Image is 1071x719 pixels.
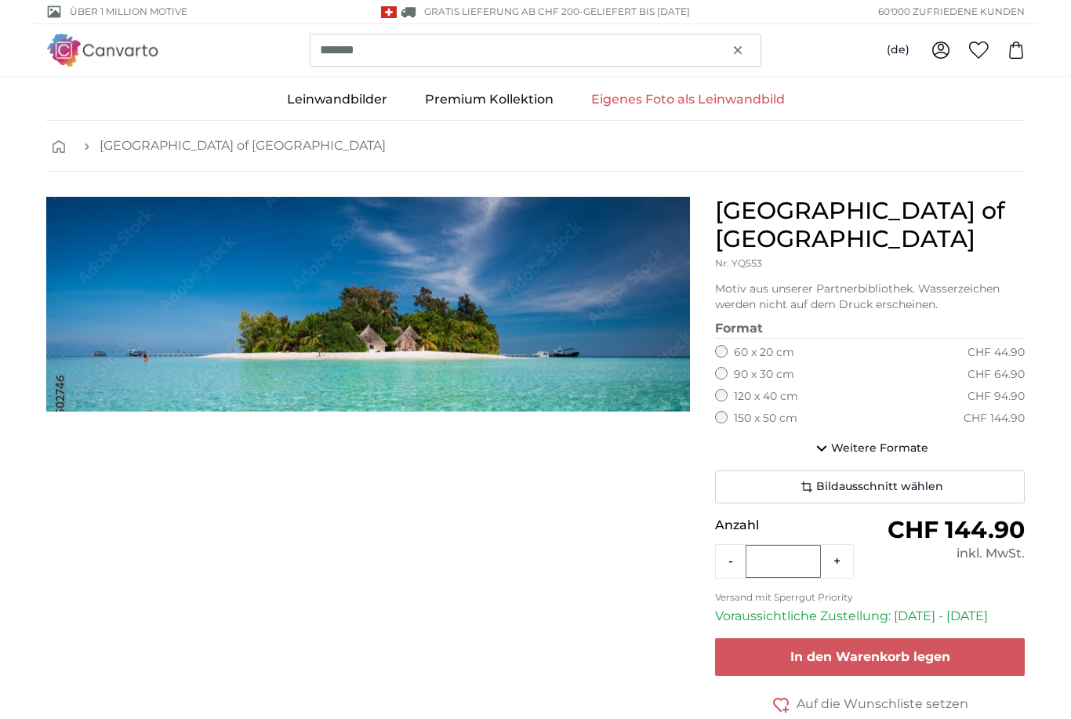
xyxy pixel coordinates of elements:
[100,136,386,155] a: [GEOGRAPHIC_DATA] of [GEOGRAPHIC_DATA]
[790,649,950,664] span: In den Warenkorb legen
[715,638,1025,676] button: In den Warenkorb legen
[716,546,746,577] button: -
[715,695,1025,714] button: Auf die Wunschliste setzen
[878,5,1025,19] span: 60'000 ZUFRIEDENE KUNDEN
[964,411,1025,427] div: CHF 144.90
[70,5,187,19] span: Über 1 Million Motive
[797,695,968,714] span: Auf die Wunschliste setzen
[715,281,1025,313] p: Motiv aus unserer Partnerbibliothek. Wasserzeichen werden nicht auf dem Druck erscheinen.
[715,433,1025,464] button: Weitere Formate
[46,121,1025,172] nav: breadcrumbs
[816,479,943,495] span: Bildausschnitt wählen
[715,257,762,269] span: Nr. YQ553
[968,367,1025,383] div: CHF 64.90
[424,5,579,17] span: GRATIS Lieferung ab CHF 200
[715,319,1025,339] legend: Format
[715,470,1025,503] button: Bildausschnitt wählen
[715,607,1025,626] p: Voraussichtliche Zustellung: [DATE] - [DATE]
[579,5,690,17] span: -
[968,345,1025,361] div: CHF 44.90
[870,544,1025,563] div: inkl. MwSt.
[831,441,928,456] span: Weitere Formate
[734,389,798,405] label: 120 x 40 cm
[46,34,159,66] img: Canvarto
[572,79,804,120] a: Eigenes Foto als Leinwandbild
[46,197,690,412] img: adobe-stock
[888,515,1025,544] span: CHF 144.90
[715,516,870,535] p: Anzahl
[406,79,572,120] a: Premium Kollektion
[381,6,397,18] img: Schweiz
[583,5,690,17] span: Geliefert bis [DATE]
[46,197,690,412] div: 1 of 1
[874,36,922,64] button: (de)
[734,367,794,383] label: 90 x 30 cm
[734,345,794,361] label: 60 x 20 cm
[734,411,797,427] label: 150 x 50 cm
[268,79,406,120] a: Leinwandbilder
[821,546,853,577] button: +
[968,389,1025,405] div: CHF 94.90
[715,591,1025,604] p: Versand mit Sperrgut Priority
[715,197,1025,253] h1: [GEOGRAPHIC_DATA] of [GEOGRAPHIC_DATA]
